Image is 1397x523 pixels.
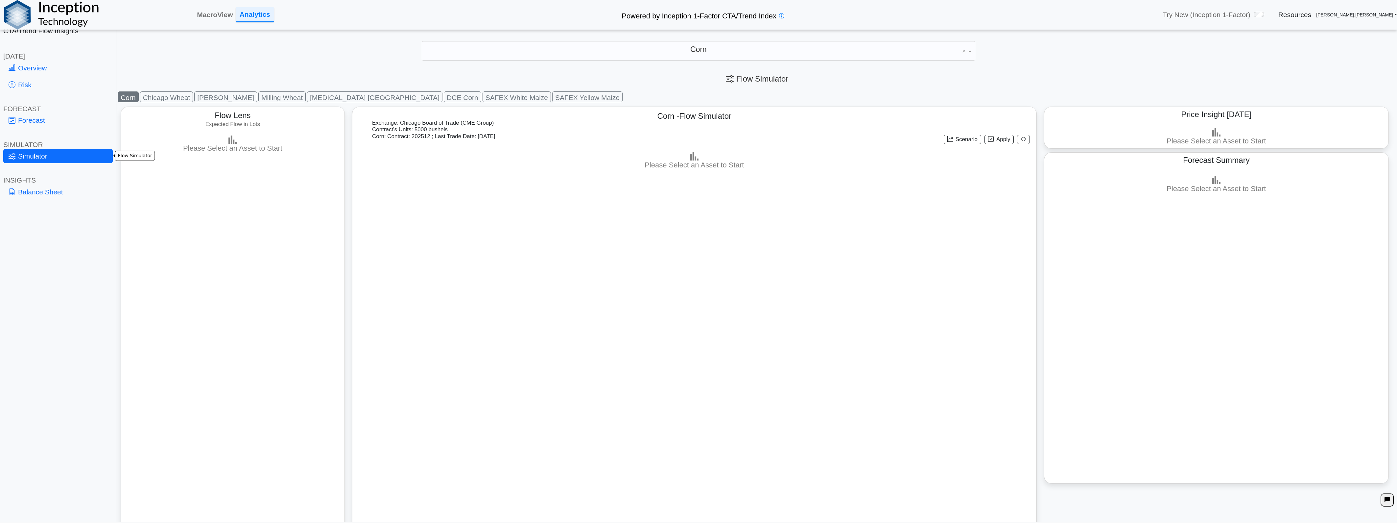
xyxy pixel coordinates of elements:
a: Overview [3,61,113,75]
span: Contract's Units: 5000 bushels [372,126,448,133]
span: × [962,48,966,54]
h3: Please Select an Asset to Start [1044,137,1388,146]
span: Flow Simulator [679,112,731,120]
span: Flow Simulator [726,74,789,83]
span: Corn [372,133,384,139]
a: Resources [1278,10,1311,19]
img: bar-chart.png [690,152,698,161]
button: [MEDICAL_DATA] [GEOGRAPHIC_DATA] [307,91,442,102]
h2: Powered by Inception 1-Factor CTA/Trend Index [619,9,779,21]
button: Chicago Wheat [140,91,193,102]
span: Try New (Inception 1-Factor) [1163,10,1250,19]
span: Corn [690,45,707,54]
span: Clear value [961,41,967,60]
span: Forecast Summary [1183,156,1250,164]
a: Simulator [3,149,113,163]
h3: Please Select an Asset to Start [359,161,1030,170]
button: Apply [984,135,1014,144]
button: Corn [118,91,139,102]
button: Milling Wheat [258,91,306,102]
a: [PERSON_NAME].[PERSON_NAME] [1316,12,1397,18]
a: Balance Sheet [3,185,113,199]
button: SAFEX Yellow Maize [552,91,623,102]
span: Scenario [956,136,978,142]
img: bar-chart.png [1212,128,1220,137]
h5: Expected Flow in Lots [135,121,331,128]
span: Exchange: Chicago Board of Trade (CME Group) [372,120,494,126]
div: SIMULATOR [3,140,113,149]
a: Analytics [236,7,274,22]
h3: Please Select an Asset to Start [1044,184,1388,194]
button: DCE Corn [444,91,481,102]
img: bar-chart.png [228,136,237,144]
button: SAFEX White Maize [483,91,551,102]
button: Scenario [944,135,981,144]
span: Price Insight [DATE] [1181,110,1251,119]
span: ; Contract: 202512 ; Last Trade Date: [DATE] [384,133,495,139]
span: Corn - [657,112,679,120]
div: FORECAST [3,104,113,113]
img: bar-chart.png [1212,176,1220,184]
span: Flow Lens [215,111,250,120]
a: Forecast [3,113,113,127]
div: Flow Simulator [115,151,155,161]
h2: CTA/Trend Flow Insights [3,26,113,35]
a: Risk [3,78,113,92]
div: [DATE] [3,52,113,61]
div: INSIGHTS [3,176,113,185]
button: [PERSON_NAME] [194,91,257,102]
h3: Please Select an Asset to Start [134,144,332,153]
span: Apply [996,136,1010,142]
a: MacroView [194,8,235,22]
